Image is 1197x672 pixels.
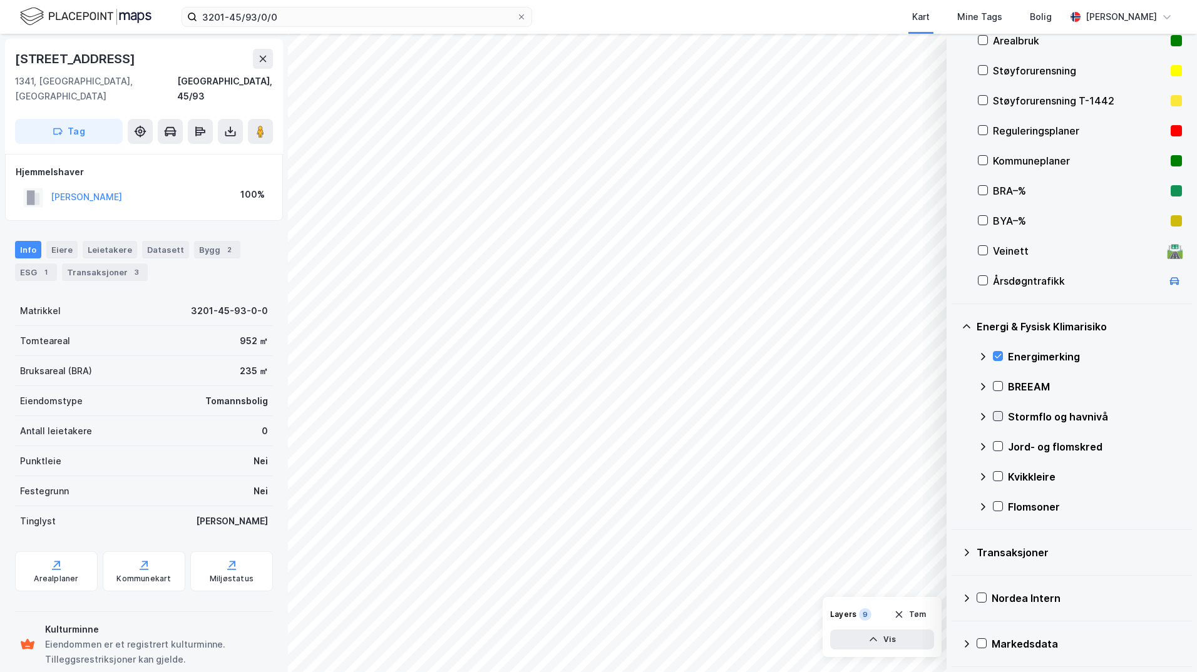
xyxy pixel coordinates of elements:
div: Antall leietakere [20,424,92,439]
div: Tomannsbolig [205,394,268,409]
div: [PERSON_NAME] [1086,9,1157,24]
div: Mine Tags [957,9,1002,24]
div: BYA–% [993,213,1166,228]
div: Eiere [46,241,78,258]
div: Datasett [142,241,189,258]
div: Årsdøgntrafikk [993,273,1162,288]
div: 0 [262,424,268,439]
div: 3 [130,266,143,278]
div: Kommuneplaner [993,153,1166,168]
div: Kommunekart [116,574,171,584]
div: Nordea Intern [992,591,1182,606]
div: Miljøstatus [210,574,254,584]
button: Tøm [886,604,934,624]
div: 3201-45-93-0-0 [191,303,268,318]
div: Energimerking [1008,349,1182,364]
input: Søk på adresse, matrikkel, gårdeiere, leietakere eller personer [197,8,516,26]
div: Matrikkel [20,303,61,318]
div: 952 ㎡ [240,333,268,349]
div: 1 [39,266,52,278]
button: Vis [830,629,934,649]
div: Jord- og flomskred [1008,439,1182,454]
div: Arealbruk [993,33,1166,48]
div: Bruksareal (BRA) [20,364,92,379]
div: Leietakere [83,241,137,258]
div: Markedsdata [992,636,1182,651]
div: ESG [15,263,57,281]
div: Bolig [1030,9,1052,24]
div: Tomteareal [20,333,70,349]
div: Eiendomstype [20,394,83,409]
div: Reguleringsplaner [993,123,1166,138]
div: Støyforurensning [993,63,1166,78]
div: Eiendommen er et registrert kulturminne. Tilleggsrestriksjoner kan gjelde. [45,637,268,667]
div: Kulturminne [45,622,268,637]
div: Transaksjoner [977,545,1182,560]
div: 235 ㎡ [240,364,268,379]
div: Layers [830,609,856,619]
div: Nei [254,484,268,499]
div: 100% [240,187,265,202]
div: Støyforurensning T-1442 [993,93,1166,108]
div: Punktleie [20,454,61,469]
div: 2 [223,243,235,256]
div: Veinett [993,243,1162,258]
div: 1341, [GEOGRAPHIC_DATA], [GEOGRAPHIC_DATA] [15,74,177,104]
div: Tinglyst [20,514,56,529]
div: Flomsoner [1008,499,1182,514]
div: Bygg [194,241,240,258]
div: Stormflo og havnivå [1008,409,1182,424]
div: Kart [912,9,930,24]
div: BREEAM [1008,379,1182,394]
div: [STREET_ADDRESS] [15,49,138,69]
div: Kvikkleire [1008,469,1182,484]
div: Energi & Fysisk Klimarisiko [977,319,1182,334]
div: BRA–% [993,183,1166,198]
div: Info [15,241,41,258]
div: [PERSON_NAME] [196,514,268,529]
iframe: Chat Widget [1134,612,1197,672]
img: logo.f888ab2527a4732fd821a326f86c7f29.svg [20,6,152,28]
div: Arealplaner [34,574,78,584]
div: 9 [859,608,871,621]
button: Tag [15,119,123,144]
div: Festegrunn [20,484,69,499]
div: Transaksjoner [62,263,148,281]
div: 🛣️ [1166,243,1183,259]
div: Nei [254,454,268,469]
div: Hjemmelshaver [16,165,272,180]
div: [GEOGRAPHIC_DATA], 45/93 [177,74,273,104]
